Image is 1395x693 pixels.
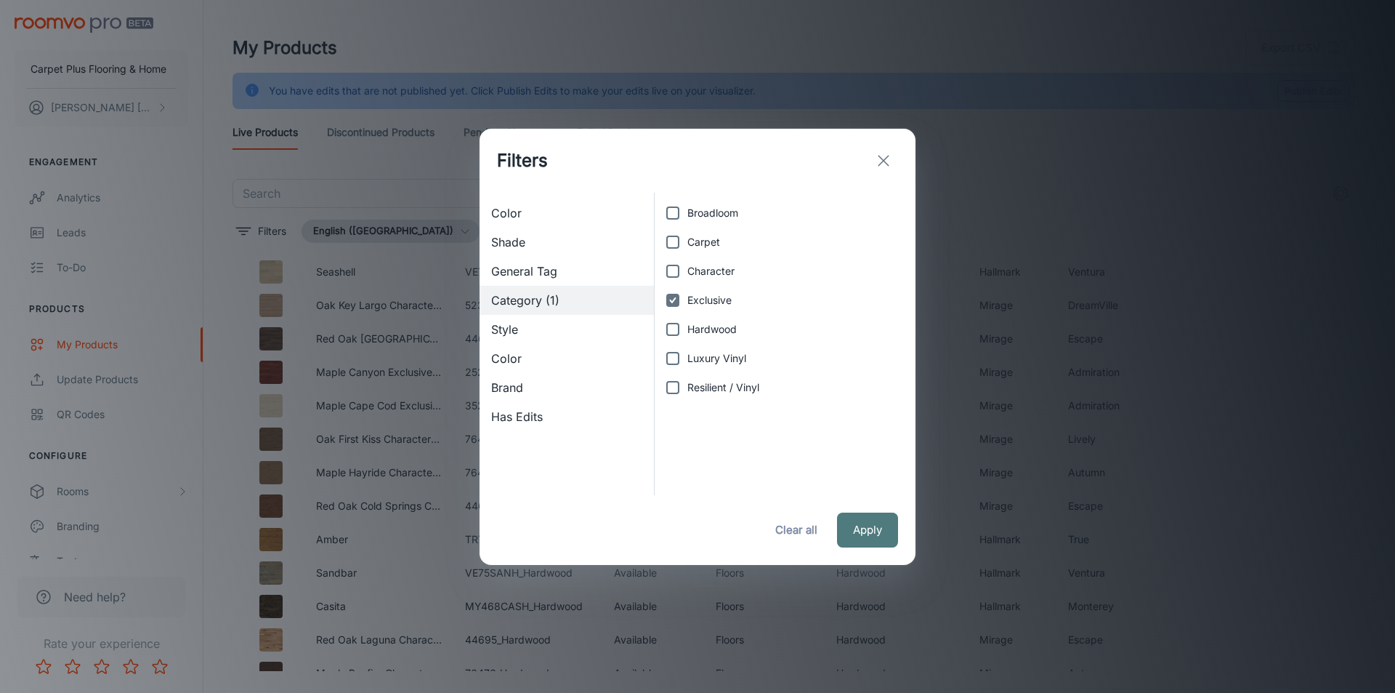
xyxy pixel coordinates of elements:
[491,321,642,338] span: Style
[480,199,654,228] div: Color
[687,380,759,396] span: Resilient / Vinyl
[687,292,732,308] span: Exclusive
[491,204,642,222] span: Color
[869,146,898,175] button: exit
[480,228,654,257] div: Shade
[480,315,654,344] div: Style
[491,292,642,309] span: Category (1)
[480,286,654,315] div: Category (1)
[491,350,642,367] span: Color
[687,321,737,337] span: Hardwood
[837,513,898,548] button: Apply
[480,257,654,286] div: General Tag
[687,205,738,221] span: Broadloom
[480,402,654,431] div: Has Edits
[497,148,548,174] h1: Filters
[687,350,746,366] span: Luxury Vinyl
[480,373,654,402] div: Brand
[491,233,642,251] span: Shade
[491,408,642,425] span: Has Edits
[491,263,642,280] span: General Tag
[480,344,654,373] div: Color
[767,513,825,548] button: Clear all
[491,379,642,396] span: Brand
[687,234,720,250] span: Carpet
[687,263,735,279] span: Character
